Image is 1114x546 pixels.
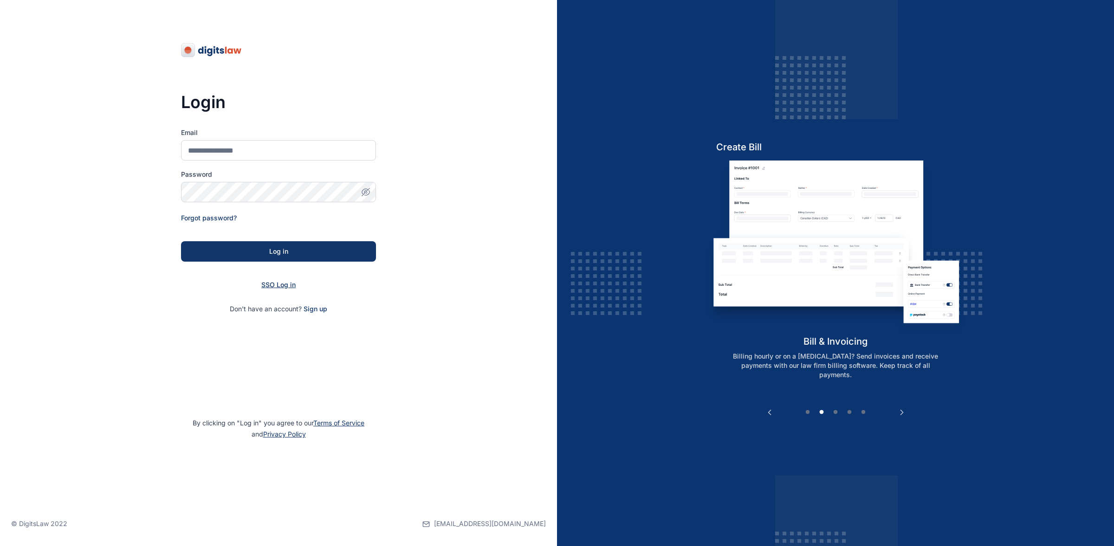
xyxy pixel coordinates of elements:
[181,214,237,222] a: Forgot password?
[304,304,327,314] span: Sign up
[422,501,546,546] a: [EMAIL_ADDRESS][DOMAIN_NAME]
[181,43,242,58] img: digitslaw-logo
[196,247,361,256] div: Log in
[313,419,364,427] a: Terms of Service
[707,161,965,334] img: bill-and-invoicin
[765,408,774,417] button: Previous
[181,93,376,111] h3: Login
[817,408,826,417] button: 2
[434,519,546,528] span: [EMAIL_ADDRESS][DOMAIN_NAME]
[707,335,965,348] h5: bill & invoicing
[252,430,306,438] span: and
[717,352,954,379] p: Billing hourly or on a [MEDICAL_DATA]? Send invoices and receive payments with our law firm billi...
[11,519,67,528] p: © DigitsLaw 2022
[845,408,854,417] button: 4
[803,408,812,417] button: 1
[261,281,296,289] a: SSO Log in
[897,408,907,417] button: Next
[859,408,868,417] button: 5
[263,430,306,438] a: Privacy Policy
[181,304,376,314] p: Don't have an account?
[707,141,965,154] h5: Create Bill
[11,418,546,440] p: By clicking on "Log in" you agree to our
[831,408,840,417] button: 3
[181,241,376,262] button: Log in
[181,170,376,179] label: Password
[304,305,327,313] a: Sign up
[181,128,376,137] label: Email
